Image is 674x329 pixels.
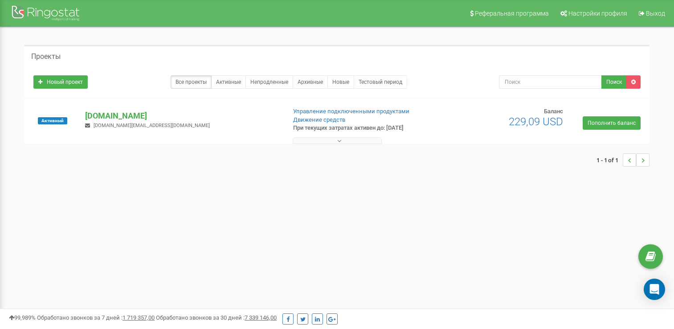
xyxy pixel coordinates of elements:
a: Движение средств [293,116,345,123]
span: 229,09 USD [509,115,563,128]
span: 1 - 1 of 1 [596,153,623,167]
p: [DOMAIN_NAME] [85,110,278,122]
a: Новый проект [33,75,88,89]
u: 7 339 146,00 [245,314,277,321]
a: Тестовый период [354,75,407,89]
span: Обработано звонков за 7 дней : [37,314,155,321]
p: При текущих затратах активен до: [DATE] [293,124,435,132]
a: Непродленные [245,75,293,89]
div: Open Intercom Messenger [644,279,665,300]
span: Активный [38,117,67,124]
span: Реферальная программа [475,10,549,17]
span: Выход [646,10,665,17]
h5: Проекты [31,53,61,61]
a: Все проекты [171,75,212,89]
a: Активные [211,75,246,89]
span: Настройки профиля [568,10,627,17]
button: Поиск [601,75,627,89]
input: Поиск [499,75,602,89]
a: Новые [327,75,354,89]
nav: ... [596,144,649,176]
a: Пополнить баланс [583,116,641,130]
a: Архивные [293,75,328,89]
span: Обработано звонков за 30 дней : [156,314,277,321]
span: Баланс [544,108,563,115]
span: [DOMAIN_NAME][EMAIL_ADDRESS][DOMAIN_NAME] [94,123,210,128]
span: 99,989% [9,314,36,321]
a: Управление подключенными продуктами [293,108,409,115]
u: 1 719 357,00 [123,314,155,321]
